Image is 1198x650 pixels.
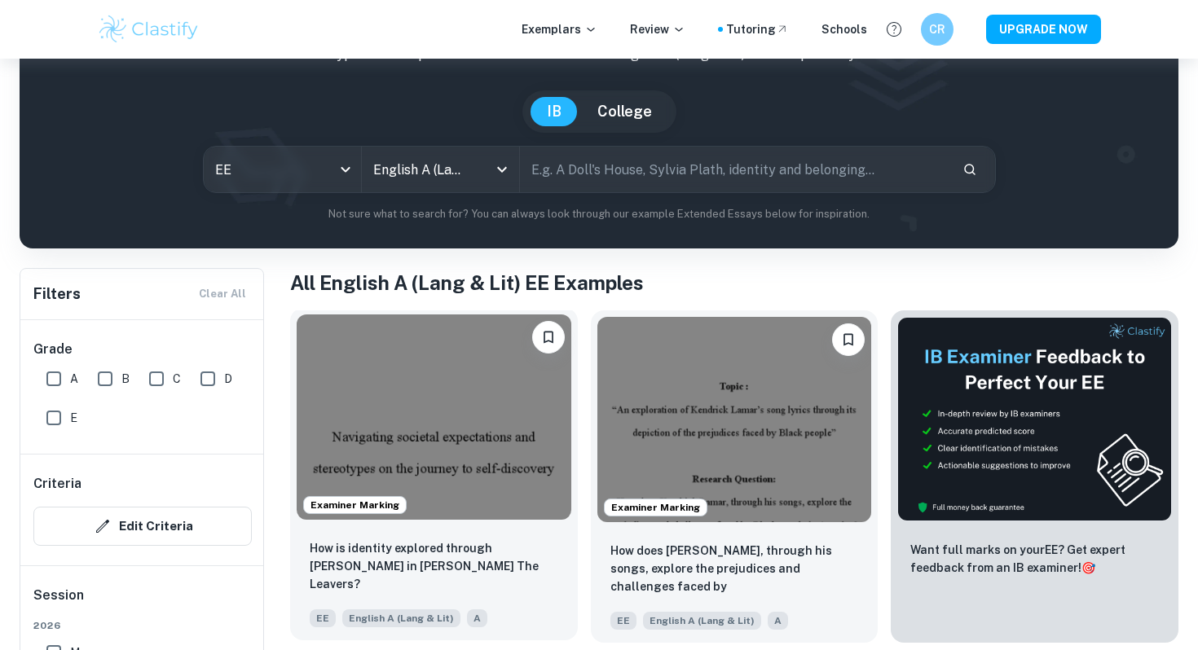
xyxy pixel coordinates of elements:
[921,13,954,46] button: CR
[491,158,513,181] button: Open
[33,206,1165,222] p: Not sure what to search for? You can always look through our example Extended Essays below for in...
[33,586,252,618] h6: Session
[173,370,181,388] span: C
[597,317,872,522] img: English A (Lang & Lit) EE example thumbnail: How does Kendrick Lamar, through his son
[204,147,361,192] div: EE
[532,321,565,354] button: Bookmark
[224,370,232,388] span: D
[33,474,81,494] h6: Criteria
[310,539,558,593] p: How is identity explored through Deming Guo in Lisa Ko’s The Leavers?
[33,618,252,633] span: 2026
[467,609,487,627] span: A
[33,283,81,305] h6: Filters
[70,370,78,388] span: A
[880,15,908,43] button: Help and Feedback
[581,97,668,126] button: College
[630,20,685,38] p: Review
[768,612,788,630] span: A
[910,541,1159,577] p: Want full marks on your EE ? Get expert feedback from an IB examiner!
[97,13,200,46] img: Clastify logo
[290,310,578,643] a: Examiner MarkingBookmarkHow is identity explored through Deming Guo in Lisa Ko’s The Leavers?EEEn...
[531,97,578,126] button: IB
[1081,561,1095,574] span: 🎯
[297,314,571,520] img: English A (Lang & Lit) EE example thumbnail: How is identity explored through Deming
[726,20,789,38] a: Tutoring
[610,612,636,630] span: EE
[342,609,460,627] span: English A (Lang & Lit)
[33,340,252,359] h6: Grade
[304,498,406,512] span: Examiner Marking
[610,542,859,597] p: How does Kendrick Lamar, through his songs, explore the prejudices and challenges faced by Black ...
[290,268,1178,297] h1: All English A (Lang & Lit) EE Examples
[897,317,1172,521] img: Thumbnail
[956,156,984,183] button: Search
[33,507,252,546] button: Edit Criteria
[520,147,949,192] input: E.g. A Doll's House, Sylvia Plath, identity and belonging...
[928,20,947,38] h6: CR
[70,409,77,427] span: E
[522,20,597,38] p: Exemplars
[821,20,867,38] a: Schools
[121,370,130,388] span: B
[643,612,761,630] span: English A (Lang & Lit)
[891,310,1178,643] a: ThumbnailWant full marks on yourEE? Get expert feedback from an IB examiner!
[986,15,1101,44] button: UPGRADE NOW
[591,310,879,643] a: Examiner MarkingBookmarkHow does Kendrick Lamar, through his songs, explore the prejudices and ch...
[832,323,865,356] button: Bookmark
[310,609,336,627] span: EE
[605,500,707,515] span: Examiner Marking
